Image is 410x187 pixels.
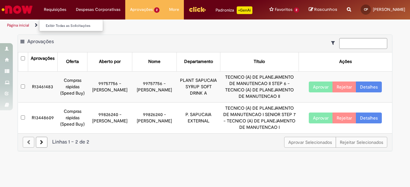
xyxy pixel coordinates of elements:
th: Aprovações [28,52,58,71]
span: Despesas Corporativas [76,6,120,13]
td: 99757756 - [PERSON_NAME] [87,71,132,102]
div: Aberto por [99,58,121,65]
span: More [169,6,179,13]
span: 2 [294,7,299,13]
img: ServiceNow [1,3,34,16]
td: P. SAPUCAIA EXTERNAL [176,102,220,133]
td: 99826240 - [PERSON_NAME] [132,102,176,133]
span: Aprovações [27,38,54,45]
div: Título [254,58,265,65]
i: Mostrar filtros para: Suas Solicitações [331,41,338,45]
span: Aprovações [130,6,153,13]
div: Nome [148,58,160,65]
span: 2 [154,7,160,13]
div: Ações [339,58,352,65]
td: TECNICO (A) DE PLANEJAMENTO DE MANUTENCAO II STEP 6 - TECNICO (A) DE PLANEJAMENTO DE MANUTENCAO II [220,71,299,102]
td: TECNICO (A) DE PLANEJAMENTO DE MANUTENCAO I SENIOR STEP 7 - TECNICO (A) DE PLANEJAMENTO DE MANUTE... [220,102,299,133]
td: 99757756 - [PERSON_NAME] [132,71,176,102]
button: Rejeitar [332,82,356,92]
div: Departamento [184,58,213,65]
div: Oferta [66,58,79,65]
div: Aprovações [31,55,54,62]
button: Rejeitar [332,113,356,123]
span: [PERSON_NAME] [373,7,405,12]
a: Página inicial [7,23,29,28]
td: PLANT SAPUCAIA SYRUP SOFT DRINK A [176,71,220,102]
p: +GenAi [237,6,252,14]
a: Rascunhos [309,7,337,13]
td: Compras rápidas (Speed Buy) [58,102,87,133]
div: Padroniza [216,6,252,14]
td: R13461483 [28,71,58,102]
div: Linhas 1 − 2 de 2 [23,138,387,146]
button: Aprovar [309,82,333,92]
a: Detalhes [356,113,382,123]
ul: Requisições [39,19,103,31]
td: R13448609 [28,102,58,133]
td: 99826240 - [PERSON_NAME] [87,102,132,133]
span: Favoritos [275,6,292,13]
span: Rascunhos [314,6,337,12]
button: Aprovar [309,113,333,123]
span: Requisições [44,6,66,13]
img: click_logo_yellow_360x200.png [189,4,206,14]
a: Exibir Todas as Solicitações [39,22,110,29]
span: CP [364,7,368,12]
ul: Trilhas de página [5,19,268,31]
a: Detalhes [356,82,382,92]
td: Compras rápidas (Speed Buy) [58,71,87,102]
